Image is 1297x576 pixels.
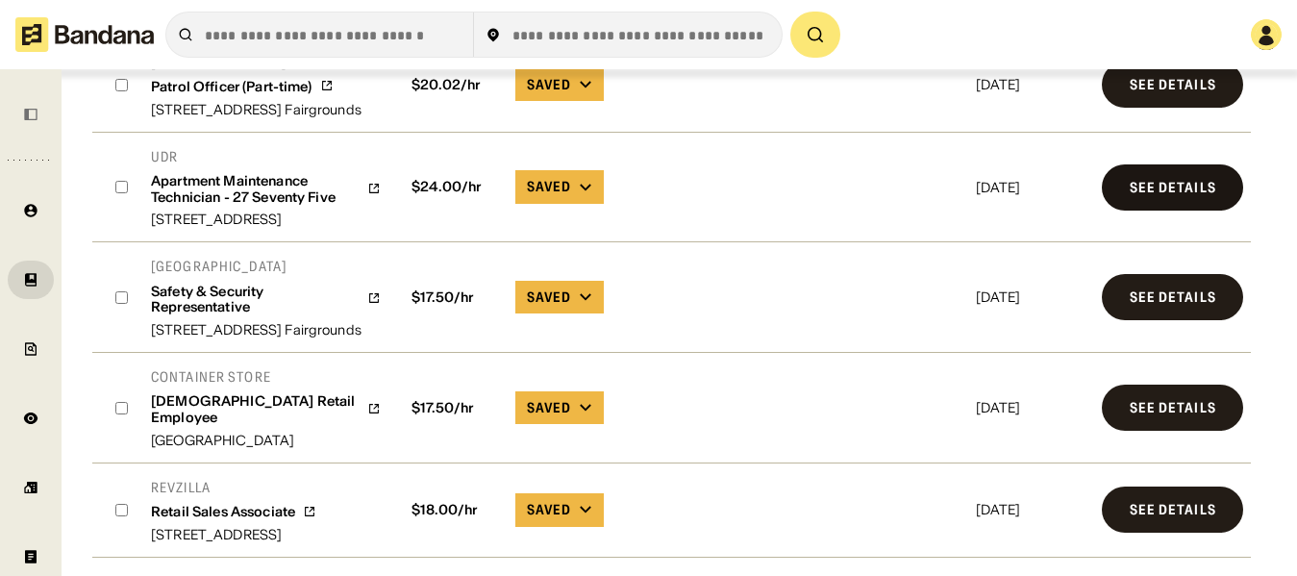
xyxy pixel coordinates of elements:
[151,173,360,206] div: Apartment Maintenance Technician - 27 Seventy Five
[976,503,1087,516] div: [DATE]
[527,178,572,195] div: Saved
[15,17,154,52] img: Bandana logotype
[151,54,362,116] a: [GEOGRAPHIC_DATA]Patrol Officer (Part-time)[STREET_ADDRESS] Fairgrounds
[151,103,362,116] div: [STREET_ADDRESS] Fairgrounds
[151,148,381,165] div: UDR
[527,501,572,518] div: Saved
[151,434,381,447] div: [GEOGRAPHIC_DATA]
[151,393,360,426] div: [DEMOGRAPHIC_DATA] Retail Employee
[976,78,1087,91] div: [DATE]
[1130,78,1216,91] div: See Details
[404,400,500,416] div: $ 17.50 /hr
[151,479,316,496] div: RevZilla
[1130,503,1216,516] div: See Details
[404,289,500,306] div: $ 17.50 /hr
[151,148,381,227] a: UDRApartment Maintenance Technician - 27 Seventy Five[STREET_ADDRESS]
[1130,401,1216,414] div: See Details
[976,401,1087,414] div: [DATE]
[151,284,360,316] div: Safety & Security Representative
[151,213,381,226] div: [STREET_ADDRESS]
[151,323,381,337] div: [STREET_ADDRESS] Fairgrounds
[151,479,316,541] a: RevZillaRetail Sales Associate[STREET_ADDRESS]
[151,528,316,541] div: [STREET_ADDRESS]
[527,76,572,93] div: Saved
[976,181,1087,194] div: [DATE]
[404,502,500,518] div: $ 18.00 /hr
[1130,290,1216,304] div: See Details
[527,399,572,416] div: Saved
[151,79,312,95] div: Patrol Officer (Part-time)
[527,288,572,306] div: Saved
[1130,181,1216,194] div: See Details
[404,179,500,195] div: $ 24.00 /hr
[151,368,381,386] div: Container Store
[151,258,381,337] a: [GEOGRAPHIC_DATA]Safety & Security Representative[STREET_ADDRESS] Fairgrounds
[151,504,295,520] div: Retail Sales Associate
[404,77,500,93] div: $ 20.02 /hr
[976,290,1087,304] div: [DATE]
[151,368,381,447] a: Container Store[DEMOGRAPHIC_DATA] Retail Employee[GEOGRAPHIC_DATA]
[151,258,381,275] div: [GEOGRAPHIC_DATA]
